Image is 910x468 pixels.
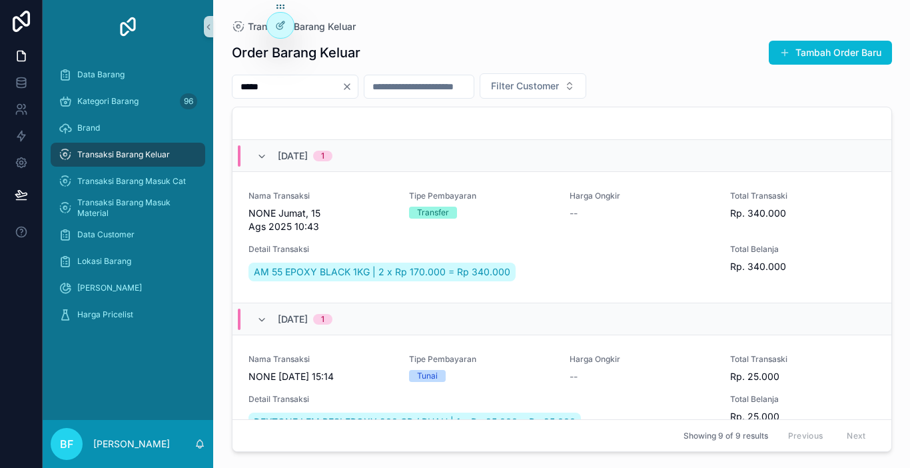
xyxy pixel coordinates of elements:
[51,196,205,220] a: Transaksi Barang Masuk Material
[51,303,205,327] a: Harga Pricelist
[248,263,516,281] a: AM 55 EPOXY BLACK 1KG | 2 x Rp 170.000 = Rp 340.000
[77,123,100,133] span: Brand
[117,16,139,37] img: App logo
[51,116,205,140] a: Brand
[730,370,875,383] span: Rp. 25.000
[248,244,715,255] span: Detail Transaksi
[77,229,135,240] span: Data Customer
[730,207,875,220] span: Rp. 340.000
[77,176,186,187] span: Transaksi Barang Masuk Cat
[321,151,324,161] div: 1
[51,89,205,113] a: Kategori Barang96
[730,244,875,255] span: Total Belanja
[77,309,133,320] span: Harga Pricelist
[51,249,205,273] a: Lokasi Barang
[730,354,875,365] span: Total Transaski
[51,143,205,167] a: Transaksi Barang Keluar
[248,370,393,383] span: NONE [DATE] 15:14
[730,260,875,273] span: Rp. 340.000
[409,354,554,365] span: Tipe Pembayaran
[232,171,891,303] a: Nama TransaksiNONE Jumat, 15 Ags 2025 10:43Tipe PembayaranTransferHarga Ongkir--Total TransaskiRp...
[417,370,438,382] div: Tunai
[248,354,393,365] span: Nama Transaksi
[51,169,205,193] a: Transaksi Barang Masuk Cat
[278,313,308,326] span: [DATE]
[180,93,197,109] div: 96
[248,191,393,201] span: Nama Transaksi
[321,314,324,325] div: 1
[248,207,393,233] span: NONE Jumat, 15 Ags 2025 10:43
[254,415,576,429] span: DEXTONE LEM BESI EPOXY 200 GR / BUAH | 1 x Rp 25.000 = Rp 25.000
[248,394,715,405] span: Detail Transaksi
[51,63,205,87] a: Data Barang
[570,207,578,220] span: --
[342,81,358,92] button: Clear
[60,436,73,452] span: BF
[491,79,559,93] span: Filter Customer
[254,265,510,279] span: AM 55 EPOXY BLACK 1KG | 2 x Rp 170.000 = Rp 340.000
[77,96,139,107] span: Kategori Barang
[43,53,213,344] div: scrollable content
[77,69,125,80] span: Data Barang
[77,197,192,219] span: Transaksi Barang Masuk Material
[77,283,142,293] span: [PERSON_NAME]
[51,223,205,247] a: Data Customer
[232,20,356,33] a: Transaksi Barang Keluar
[232,43,360,62] h1: Order Barang Keluar
[480,73,586,99] button: Select Button
[570,354,714,365] span: Harga Ongkir
[409,191,554,201] span: Tipe Pembayaran
[77,149,170,160] span: Transaksi Barang Keluar
[417,207,449,219] div: Transfer
[570,370,578,383] span: --
[77,256,131,267] span: Lokasi Barang
[232,335,891,453] a: Nama TransaksiNONE [DATE] 15:14Tipe PembayaranTunaiHarga Ongkir--Total TransaskiRp. 25.000Detail ...
[93,437,170,451] p: [PERSON_NAME]
[730,394,875,405] span: Total Belanja
[248,413,581,431] a: DEXTONE LEM BESI EPOXY 200 GR / BUAH | 1 x Rp 25.000 = Rp 25.000
[769,41,892,65] button: Tambah Order Baru
[248,20,356,33] span: Transaksi Barang Keluar
[51,276,205,300] a: [PERSON_NAME]
[730,191,875,201] span: Total Transaski
[570,191,714,201] span: Harga Ongkir
[730,410,875,423] span: Rp. 25.000
[278,149,308,163] span: [DATE]
[683,431,768,441] span: Showing 9 of 9 results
